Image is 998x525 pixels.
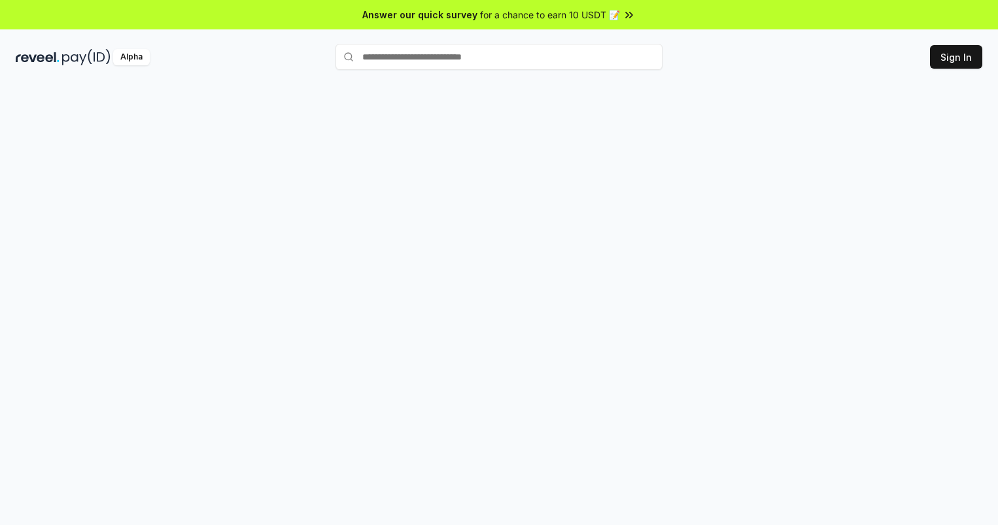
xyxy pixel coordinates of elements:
span: for a chance to earn 10 USDT 📝 [480,8,620,22]
img: reveel_dark [16,49,60,65]
button: Sign In [930,45,982,69]
div: Alpha [113,49,150,65]
span: Answer our quick survey [362,8,477,22]
img: pay_id [62,49,111,65]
